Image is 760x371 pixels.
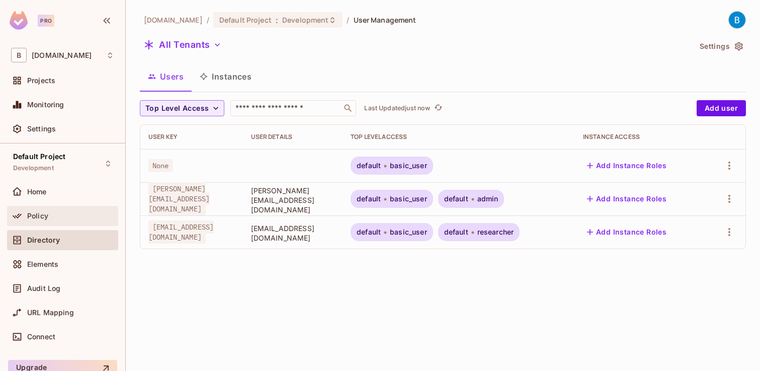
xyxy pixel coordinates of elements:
span: Policy [27,212,48,220]
div: User Key [148,133,235,141]
span: default [444,195,468,203]
span: Development [282,15,328,25]
span: Default Project [219,15,272,25]
span: B [11,48,27,62]
div: Pro [38,15,54,27]
button: All Tenants [140,37,225,53]
span: [EMAIL_ADDRESS][DOMAIN_NAME] [148,220,214,244]
img: SReyMgAAAABJRU5ErkJggg== [10,11,28,30]
span: Elements [27,260,58,268]
div: User Details [251,133,335,141]
span: basic_user [390,195,427,203]
span: admin [477,195,498,203]
span: Development [13,164,54,172]
img: Bradley Herrup [729,12,745,28]
span: the active workspace [144,15,203,25]
span: Click to refresh data [430,102,444,114]
span: [PERSON_NAME][EMAIL_ADDRESS][DOMAIN_NAME] [148,182,210,215]
span: refresh [434,103,443,113]
span: Settings [27,125,56,133]
p: Last Updated just now [364,104,430,112]
span: default [357,195,381,203]
li: / [207,15,209,25]
div: Top Level Access [351,133,567,141]
button: Instances [192,64,260,89]
span: Connect [27,333,55,341]
span: basic_user [390,162,427,170]
span: default [357,162,381,170]
button: refresh [432,102,444,114]
span: basic_user [390,228,427,236]
span: None [148,159,173,172]
li: / [347,15,349,25]
span: Directory [27,236,60,244]
button: Top Level Access [140,100,224,116]
span: Workspace: buckstop.com [32,51,92,59]
span: Top Level Access [145,102,209,115]
button: Add Instance Roles [583,191,670,207]
span: : [275,16,279,24]
span: Projects [27,77,55,85]
span: Home [27,188,47,196]
span: Audit Log [27,284,60,292]
span: User Management [354,15,416,25]
span: researcher [477,228,514,236]
span: default [357,228,381,236]
button: Add Instance Roles [583,158,670,174]
div: Instance Access [583,133,697,141]
button: Settings [696,38,746,54]
button: Users [140,64,192,89]
button: Add user [697,100,746,116]
span: default [444,228,468,236]
span: [EMAIL_ADDRESS][DOMAIN_NAME] [251,224,335,243]
span: Default Project [13,153,65,161]
button: Add Instance Roles [583,224,670,240]
span: URL Mapping [27,309,74,317]
span: [PERSON_NAME][EMAIL_ADDRESS][DOMAIN_NAME] [251,186,335,214]
span: Monitoring [27,101,64,109]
